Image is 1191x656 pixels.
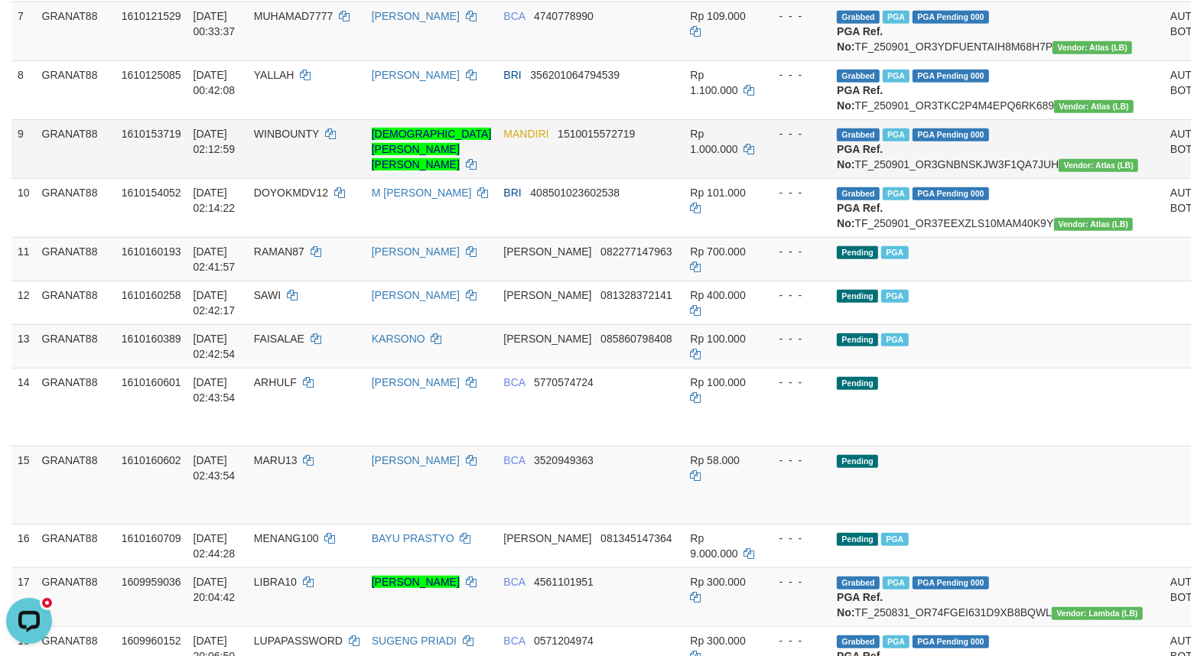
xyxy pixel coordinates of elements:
b: PGA Ref. No: [837,143,883,170]
td: 14 [11,368,36,446]
td: GRANAT88 [36,368,116,446]
span: LUPAPASSWORD [254,635,343,647]
a: [PERSON_NAME] [372,289,460,301]
span: YALLAH [254,69,294,81]
span: Copy 4561101951 to clipboard [534,576,594,588]
span: Marked by bgnabdullah [883,187,910,200]
span: 1609960152 [122,635,181,647]
span: 1610160193 [122,245,181,258]
span: [PERSON_NAME] [503,333,591,345]
td: 10 [11,178,36,237]
b: PGA Ref. No: [837,591,883,619]
a: [PERSON_NAME] [372,576,460,588]
td: 16 [11,524,36,567]
span: DOYOKMDV12 [254,187,328,199]
span: Copy 1510015572719 to clipboard [558,128,635,140]
b: PGA Ref. No: [837,202,883,229]
span: BCA [503,10,525,22]
span: Marked by bgnabdullah [883,128,910,141]
span: WINBOUNTY [254,128,319,140]
div: - - - [767,67,825,83]
span: [DATE] 02:43:54 [194,454,236,482]
div: - - - [767,126,825,141]
td: TF_250901_OR3TKC2P4M4EPQ6RK689 [831,60,1164,119]
span: PGA Pending [913,11,989,24]
span: [DATE] 02:12:59 [194,128,236,155]
span: PGA Pending [913,576,989,589]
span: Marked by bgndara [881,533,908,546]
td: 13 [11,324,36,368]
a: M [PERSON_NAME] [372,187,472,199]
span: Marked by bgnabdullah [883,11,910,24]
span: Rp 109.000 [690,10,745,22]
span: BCA [503,376,525,388]
span: Copy 4740778990 to clipboard [534,10,594,22]
span: PGA Pending [913,635,989,648]
b: PGA Ref. No: [837,25,883,53]
span: [PERSON_NAME] [503,289,591,301]
a: [DEMOGRAPHIC_DATA][PERSON_NAME] [PERSON_NAME] [372,128,492,170]
span: Copy 5770574724 to clipboard [534,376,594,388]
span: Marked by bgndara [883,635,910,648]
td: 9 [11,119,36,178]
span: 1609959036 [122,576,181,588]
span: [PERSON_NAME] [503,245,591,258]
span: Rp 101.000 [690,187,745,199]
span: RAMAN87 [254,245,304,258]
span: Grabbed [837,128,880,141]
a: [PERSON_NAME] [372,376,460,388]
span: ARHULF [254,376,297,388]
span: 1610160709 [122,532,181,544]
div: - - - [767,531,825,546]
span: Rp 58.000 [690,454,740,466]
span: [DATE] 02:42:54 [194,333,236,360]
span: Copy 0571204974 to clipboard [534,635,594,647]
td: 17 [11,567,36,626]
div: - - - [767,185,825,200]
span: 1610160602 [122,454,181,466]
span: [DATE] 20:04:42 [194,576,236,603]
span: Grabbed [837,635,880,648]
td: GRANAT88 [36,524,116,567]
div: - - - [767,574,825,589]
span: [DATE] 00:33:37 [194,10,236,37]
span: Copy 085860798408 to clipboard [600,333,672,345]
span: SAWI [254,289,281,301]
span: Grabbed [837,70,880,83]
span: PGA Pending [913,128,989,141]
span: Grabbed [837,576,880,589]
span: PGA Pending [913,187,989,200]
a: SUGENG PRIADI [372,635,457,647]
span: 1610153719 [122,128,181,140]
span: Vendor URL: https://dashboard.q2checkout.com/secure [1054,100,1134,113]
td: GRANAT88 [36,567,116,626]
span: Rp 700.000 [690,245,745,258]
td: TF_250901_OR3YDFUENTAIH8M68H7P [831,2,1164,60]
span: Rp 300.000 [690,635,745,647]
div: - - - [767,244,825,259]
div: new message indicator [40,4,54,18]
div: - - - [767,287,825,303]
span: Rp 9.000.000 [690,532,737,560]
a: KARSONO [372,333,425,345]
span: Rp 1.100.000 [690,69,737,96]
span: Copy 3520949363 to clipboard [534,454,594,466]
span: Rp 100.000 [690,333,745,345]
span: Copy 408501023602538 to clipboard [530,187,620,199]
td: GRANAT88 [36,324,116,368]
div: - - - [767,453,825,468]
span: BRI [503,187,521,199]
span: Copy 082277147963 to clipboard [600,245,672,258]
span: Pending [837,290,878,303]
span: 1610125085 [122,69,181,81]
span: PGA Pending [913,70,989,83]
td: GRANAT88 [36,2,116,60]
td: 8 [11,60,36,119]
span: Copy 356201064794539 to clipboard [530,69,620,81]
span: [DATE] 02:43:54 [194,376,236,404]
span: Copy 081328372141 to clipboard [600,289,672,301]
td: GRANAT88 [36,119,116,178]
td: GRANAT88 [36,446,116,524]
span: Vendor URL: https://dashboard.q2checkout.com/secure [1059,159,1138,172]
span: Rp 100.000 [690,376,745,388]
